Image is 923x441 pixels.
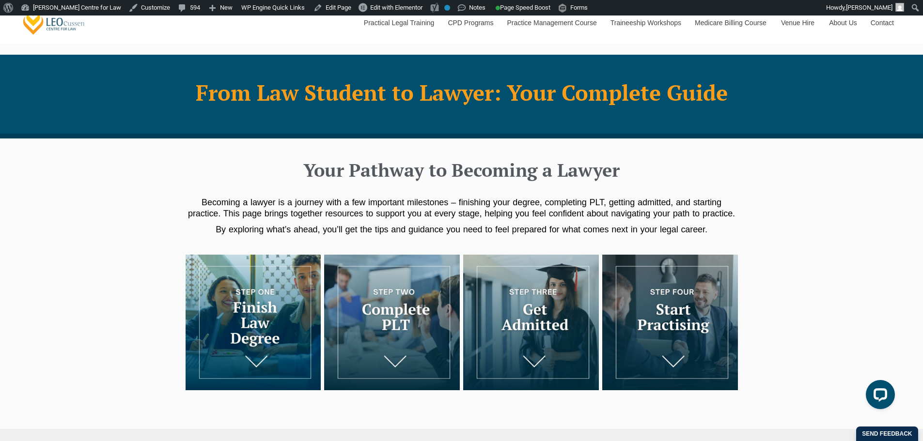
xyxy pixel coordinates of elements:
span: By exploring what’s ahead, you’ll get the tips and guidance you need to feel prepared for what co... [216,225,707,234]
a: [PERSON_NAME] Centre for Law [22,8,86,35]
iframe: LiveChat chat widget [858,376,899,417]
a: About Us [822,2,863,44]
h1: From Law Student to Lawyer: Your Complete Guide​ [190,80,733,105]
a: Venue Hire [774,2,822,44]
span: [PERSON_NAME] [846,4,892,11]
h2: Your Pathway to Becoming a Lawyer [190,158,733,182]
a: Practical Legal Training [357,2,441,44]
a: Traineeship Workshops [603,2,688,44]
span: Becoming a lawyer is a journey with a few important milestones – finishing your degree, completin... [188,198,735,218]
a: CPD Programs [440,2,500,44]
div: No index [444,5,450,11]
a: Contact [863,2,901,44]
a: Medicare Billing Course [688,2,774,44]
a: Practice Management Course [500,2,603,44]
span: Edit with Elementor [370,4,422,11]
